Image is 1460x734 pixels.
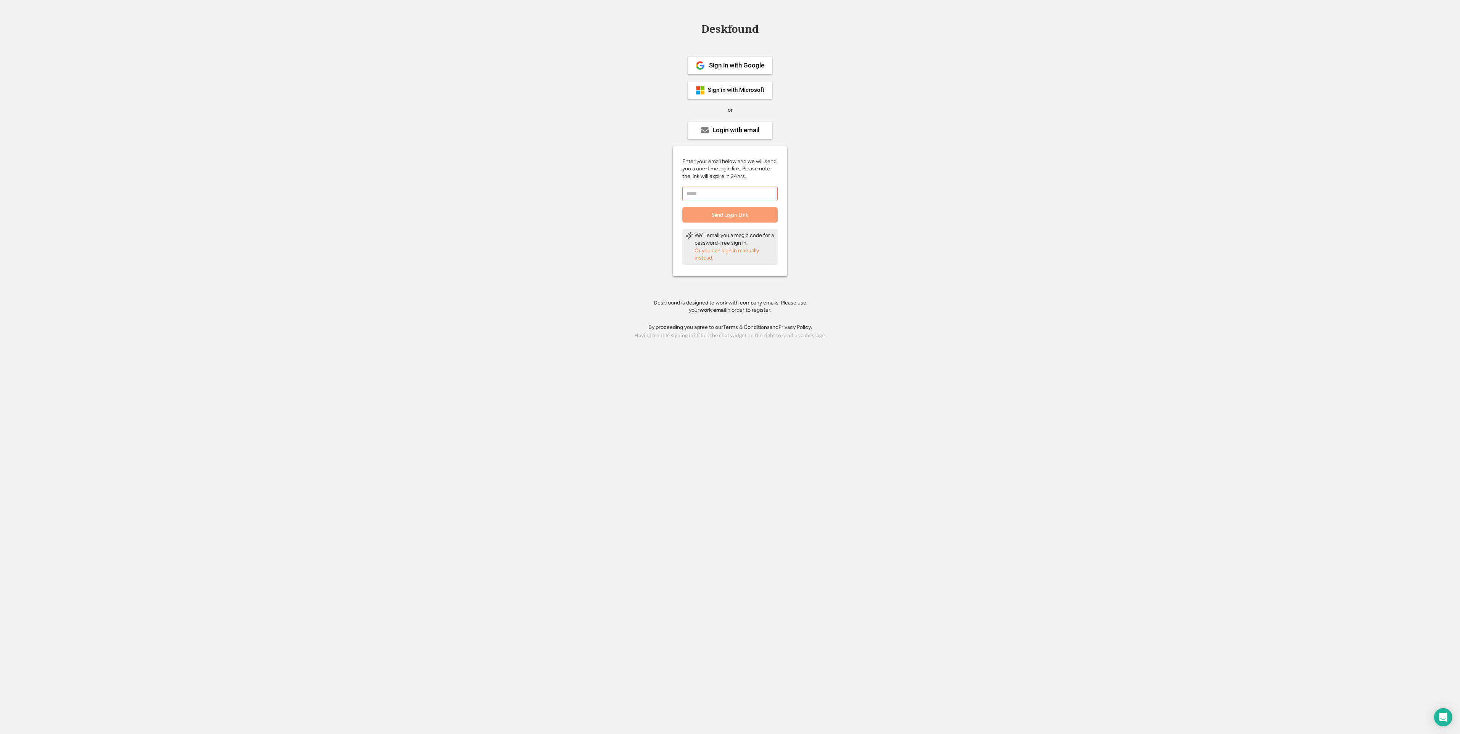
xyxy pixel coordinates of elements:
[695,232,775,247] div: We'll email you a magic code for a password-free sign in.
[723,324,770,330] a: Terms & Conditions
[778,324,812,330] a: Privacy Policy.
[682,158,778,180] div: Enter your email below and we will send you a one-time login link. Please note the link will expi...
[699,307,726,313] strong: work email
[682,207,778,223] button: Send Login Link
[696,61,705,70] img: 1024px-Google__G__Logo.svg.png
[709,62,764,69] div: Sign in with Google
[696,86,705,95] img: ms-symbollockup_mssymbol_19.png
[712,127,759,133] div: Login with email
[728,106,733,114] div: or
[708,87,764,93] div: Sign in with Microsoft
[644,299,816,314] div: Deskfound is designed to work with company emails. Please use your in order to register.
[698,23,762,35] div: Deskfound
[695,247,775,262] div: Or you can sign in manually instead.
[1434,708,1452,726] div: Open Intercom Messenger
[648,324,812,331] div: By proceeding you agree to our and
